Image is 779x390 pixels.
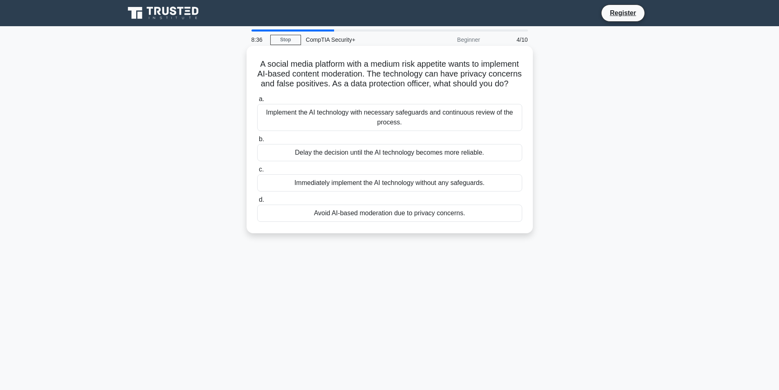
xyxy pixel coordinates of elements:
[301,32,413,48] div: CompTIA Security+
[605,8,641,18] a: Register
[257,174,522,192] div: Immediately implement the AI technology without any safeguards.
[247,32,270,48] div: 8:36
[259,196,264,203] span: d.
[259,135,264,142] span: b.
[256,59,523,89] h5: A social media platform with a medium risk appetite wants to implement AI-based content moderatio...
[257,104,522,131] div: Implement the AI technology with necessary safeguards and continuous review of the process.
[259,95,264,102] span: a.
[485,32,533,48] div: 4/10
[259,166,264,173] span: c.
[257,144,522,161] div: Delay the decision until the AI technology becomes more reliable.
[257,205,522,222] div: Avoid AI-based moderation due to privacy concerns.
[270,35,301,45] a: Stop
[413,32,485,48] div: Beginner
